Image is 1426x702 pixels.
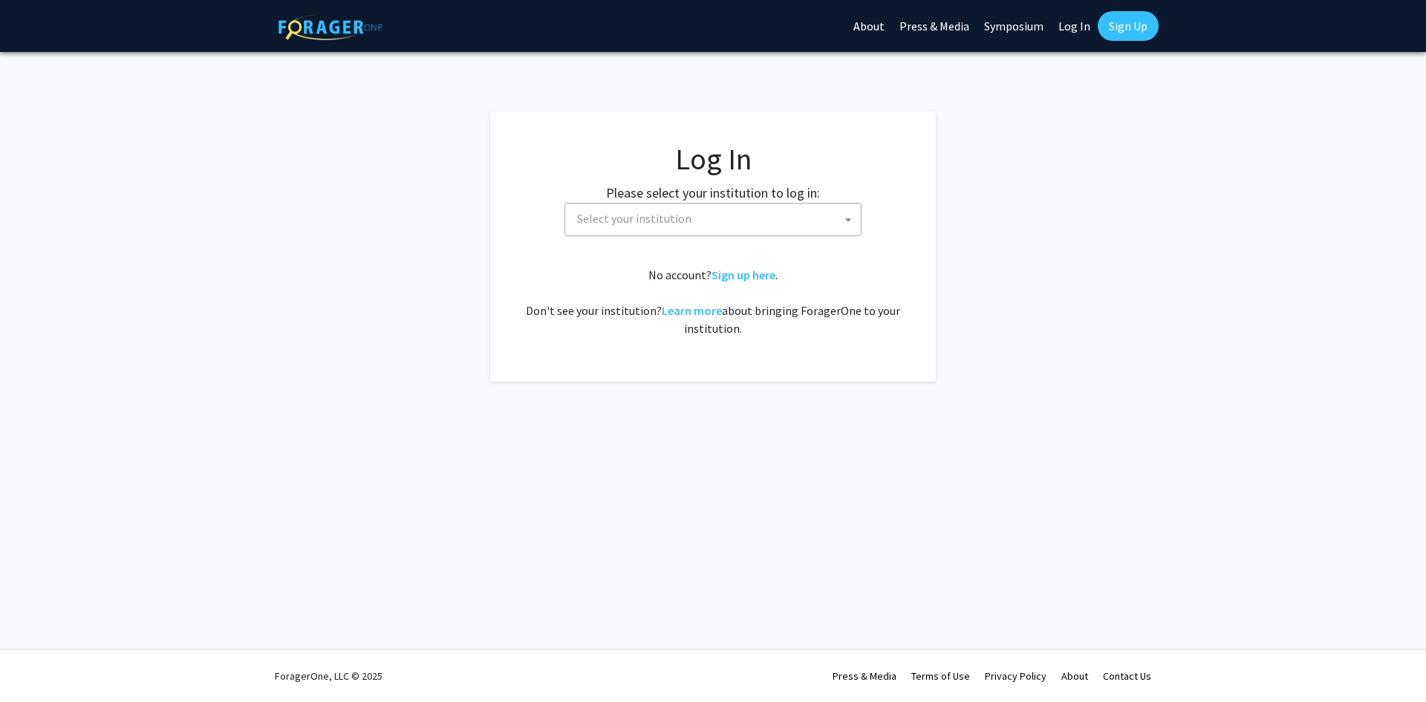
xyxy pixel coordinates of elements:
[1103,669,1151,683] a: Contact Us
[833,669,896,683] a: Press & Media
[564,203,862,236] span: Select your institution
[571,204,861,234] span: Select your institution
[520,266,906,337] div: No account? . Don't see your institution? about bringing ForagerOne to your institution.
[985,669,1046,683] a: Privacy Policy
[1061,669,1088,683] a: About
[911,669,970,683] a: Terms of Use
[1098,11,1159,41] a: Sign Up
[520,141,906,177] h1: Log In
[662,303,722,318] a: Learn more about bringing ForagerOne to your institution
[606,183,820,203] label: Please select your institution to log in:
[275,650,382,702] div: ForagerOne, LLC © 2025
[712,267,775,282] a: Sign up here
[279,14,382,40] img: ForagerOne Logo
[577,211,691,226] span: Select your institution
